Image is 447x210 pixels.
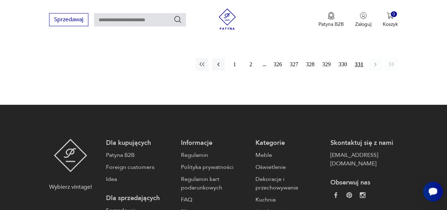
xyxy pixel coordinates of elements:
img: Ikona medalu [328,12,335,20]
button: Szukaj [173,15,182,24]
button: 0Koszyk [383,12,398,28]
a: Dekoracje i przechowywanie [255,175,323,192]
a: Kuchnia [255,195,323,204]
button: 331 [353,58,365,71]
img: Patyna - sklep z meblami i dekoracjami vintage [217,8,238,30]
div: 0 [391,11,397,17]
button: Patyna B2B [318,12,344,28]
img: Patyna - sklep z meblami i dekoracjami vintage [54,139,87,172]
p: Dla kupujących [106,139,173,147]
a: Sprzedawaj [49,18,88,23]
button: 2 [245,58,257,71]
p: Informacje [181,139,248,147]
a: [EMAIL_ADDRESS][DOMAIN_NAME] [330,151,398,168]
a: Ikona medaluPatyna B2B [318,12,344,28]
button: 326 [271,58,284,71]
button: 329 [320,58,333,71]
img: Ikona koszyka [387,12,394,19]
p: Dla sprzedających [106,194,173,203]
a: Foreign customers [106,163,173,171]
p: Koszyk [383,21,398,28]
img: c2fd9cf7f39615d9d6839a72ae8e59e5.webp [360,192,365,198]
p: Skontaktuj się z nami [330,139,398,147]
p: Obserwuj nas [330,178,398,187]
iframe: Smartsupp widget button [423,182,443,202]
a: Regulamin kart podarunkowych [181,175,248,192]
a: FAQ [181,195,248,204]
a: Regulamin [181,151,248,159]
a: Polityka prywatności [181,163,248,171]
button: Sprzedawaj [49,13,88,26]
a: Oświetlenie [255,163,323,171]
a: Meble [255,151,323,159]
img: Ikonka użytkownika [360,12,367,19]
button: 328 [304,58,317,71]
button: 1 [228,58,241,71]
img: 37d27d81a828e637adc9f9cb2e3d3a8a.webp [346,192,352,198]
button: 327 [288,58,300,71]
a: Idea [106,175,173,183]
p: Patyna B2B [318,21,344,28]
p: Kategorie [255,139,323,147]
img: da9060093f698e4c3cedc1453eec5031.webp [333,192,339,198]
button: Zaloguj [355,12,371,28]
p: Zaloguj [355,21,371,28]
a: Patyna B2B [106,151,173,159]
p: Wybierz vintage! [49,183,92,191]
button: 330 [336,58,349,71]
